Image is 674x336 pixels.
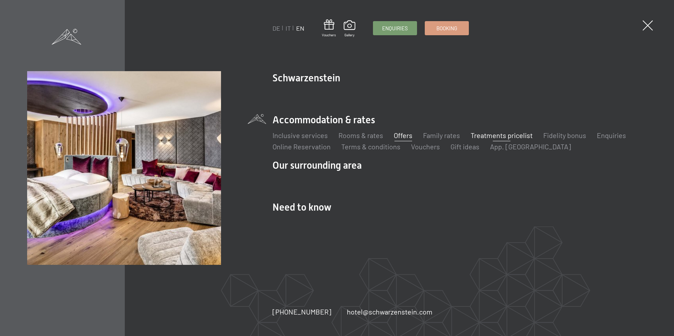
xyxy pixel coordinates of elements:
[296,24,304,32] a: EN
[597,131,626,139] a: Enquiries
[272,307,331,317] a: [PHONE_NUMBER]
[436,25,457,32] span: Booking
[338,131,383,139] a: Rooms & rates
[286,24,291,32] a: IT
[394,131,412,139] a: Offers
[411,142,440,151] a: Vouchers
[373,21,417,35] a: Enquiries
[344,20,355,37] a: Gallery
[322,19,336,37] a: Vouchers
[341,142,400,151] a: Terms & conditions
[543,131,586,139] a: Fidelity bonus
[322,32,336,37] span: Vouchers
[344,32,355,37] span: Gallery
[425,21,468,35] a: Booking
[272,307,331,316] span: [PHONE_NUMBER]
[471,131,533,139] a: Treatments pricelist
[347,307,433,317] a: hotel@schwarzenstein.com
[272,24,280,32] a: DE
[382,25,408,32] span: Enquiries
[272,131,328,139] a: Inclusive services
[423,131,460,139] a: Family rates
[272,142,331,151] a: Online Reservation
[451,142,479,151] a: Gift ideas
[490,142,571,151] a: App. [GEOGRAPHIC_DATA]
